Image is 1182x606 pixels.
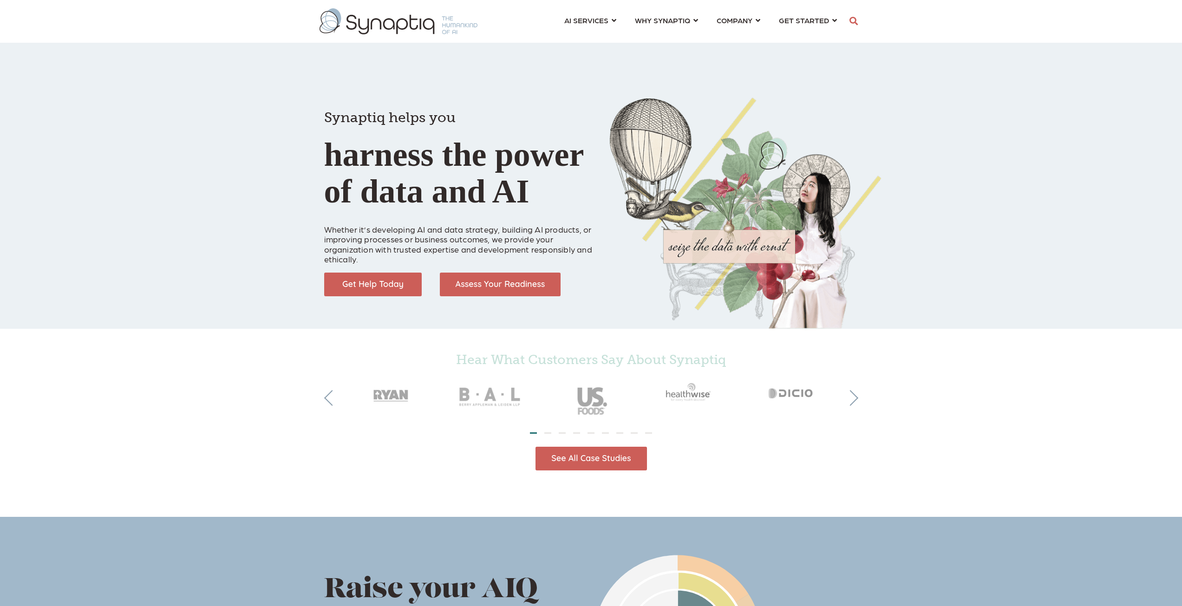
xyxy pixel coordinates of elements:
img: USFoods_gray50 [541,371,641,424]
li: Page dot 8 [631,432,638,434]
a: WHY SYNAPTIQ [635,12,698,29]
span: WHY SYNAPTIQ [635,14,690,26]
img: BAL_gray50 [441,371,541,424]
p: Whether it’s developing AI and data strategy, building AI products, or improving processes or bus... [324,214,596,264]
span: GET STARTED [779,14,829,26]
span: Synaptiq helps you [324,109,456,126]
img: RyanCompanies_gray50_2 [340,371,441,412]
li: Page dot 3 [559,432,566,434]
img: See All Case Studies [535,447,647,470]
li: Page dot 7 [616,432,623,434]
button: Next [842,390,858,406]
nav: menu [555,5,846,38]
img: Dicio [742,371,842,412]
img: Get Help Today [324,273,422,296]
img: synaptiq logo-1 [320,8,477,34]
li: Page dot 2 [544,432,551,434]
span: Raise your AIQ [324,577,538,604]
button: Previous [324,390,340,406]
h4: Hear What Customers Say About Synaptiq [340,352,842,368]
li: Page dot 9 [645,432,652,434]
li: Page dot 4 [573,432,580,434]
a: AI SERVICES [564,12,616,29]
a: COMPANY [717,12,760,29]
li: Page dot 6 [602,432,609,434]
img: Collage of girl, balloon, bird, and butterfly, with seize the data with ernst text [610,98,882,329]
h1: harness the power of data and AI [324,93,596,210]
li: Page dot 5 [588,432,594,434]
a: GET STARTED [779,12,837,29]
img: Healthwise_gray50 [641,371,742,412]
span: COMPANY [717,14,752,26]
span: AI SERVICES [564,14,608,26]
img: Assess Your Readiness [440,273,561,296]
li: Page dot 1 [530,432,537,434]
